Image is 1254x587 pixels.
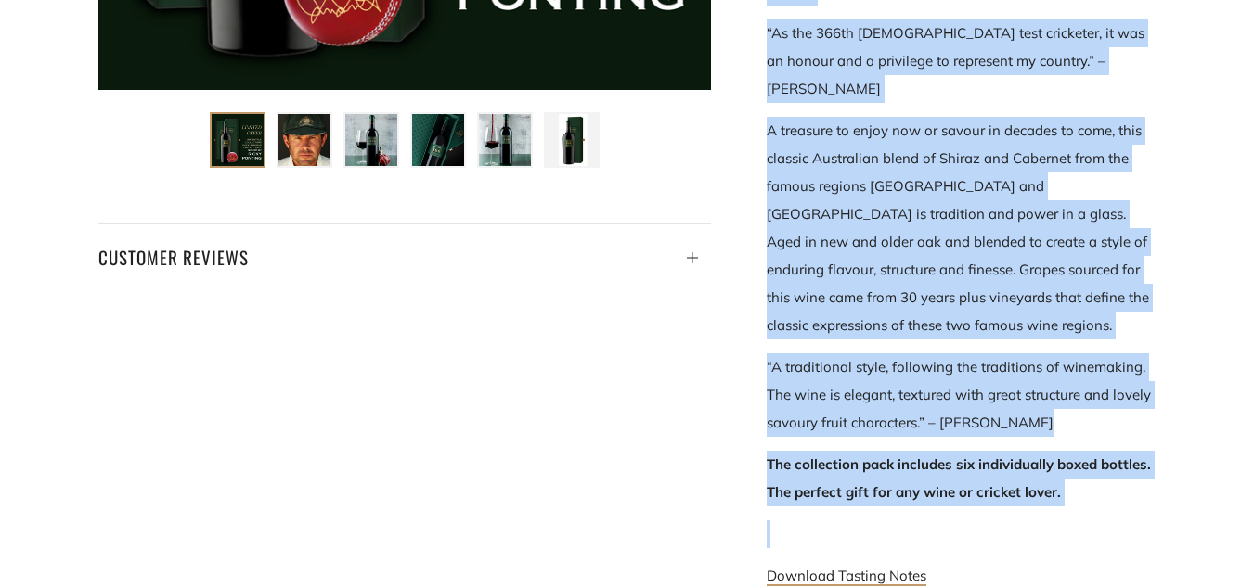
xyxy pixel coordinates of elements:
img: Load image into Gallery viewer, Ponting &#39;366&#39; Shiraz Cabernet 2021 (6 individually gift b... [479,114,531,166]
img: Load image into Gallery viewer, Ponting &#39;366&#39; Shiraz Cabernet 2021 (6 individually gift b... [212,114,264,166]
img: Load image into Gallery viewer, Ponting &#39;366&#39; Shiraz Cabernet 2021 (6 individually gift b... [412,114,464,166]
a: Customer Reviews [98,223,711,273]
img: Load image into Gallery viewer, Ponting &#39;366&#39; Shiraz Cabernet 2021 (6 individually gift b... [546,114,598,166]
h4: Customer Reviews [98,241,711,273]
span: “As the 366th [DEMOGRAPHIC_DATA] test cricketer, it was an honour and a privilege to [767,24,1144,70]
p: A treasure to enjoy now or savour in decades to come, this classic Australian blend of Shiraz and... [767,117,1157,339]
span: The collection pack includes six individually boxed bottles. The perfect gift for any wine or cri... [767,455,1151,501]
img: Load image into Gallery viewer, Ponting &#39;366&#39; Shiraz Cabernet 2021 (6 individually gift b... [345,114,397,166]
span: “A traditional style, following the traditions of winemaking. The wine is elegant, textured with ... [767,358,1151,431]
a: Download Tasting Notes [767,567,926,586]
span: represent my country.” – [PERSON_NAME] [767,52,1105,97]
img: Load image into Gallery viewer, Ponting &#39;366&#39; Shiraz Cabernet 2021 (6 individually gift b... [278,114,330,166]
button: Load image into Gallery viewer, Ponting &#39;366&#39; Shiraz Cabernet 2021 (6 individually gift b... [210,112,265,168]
